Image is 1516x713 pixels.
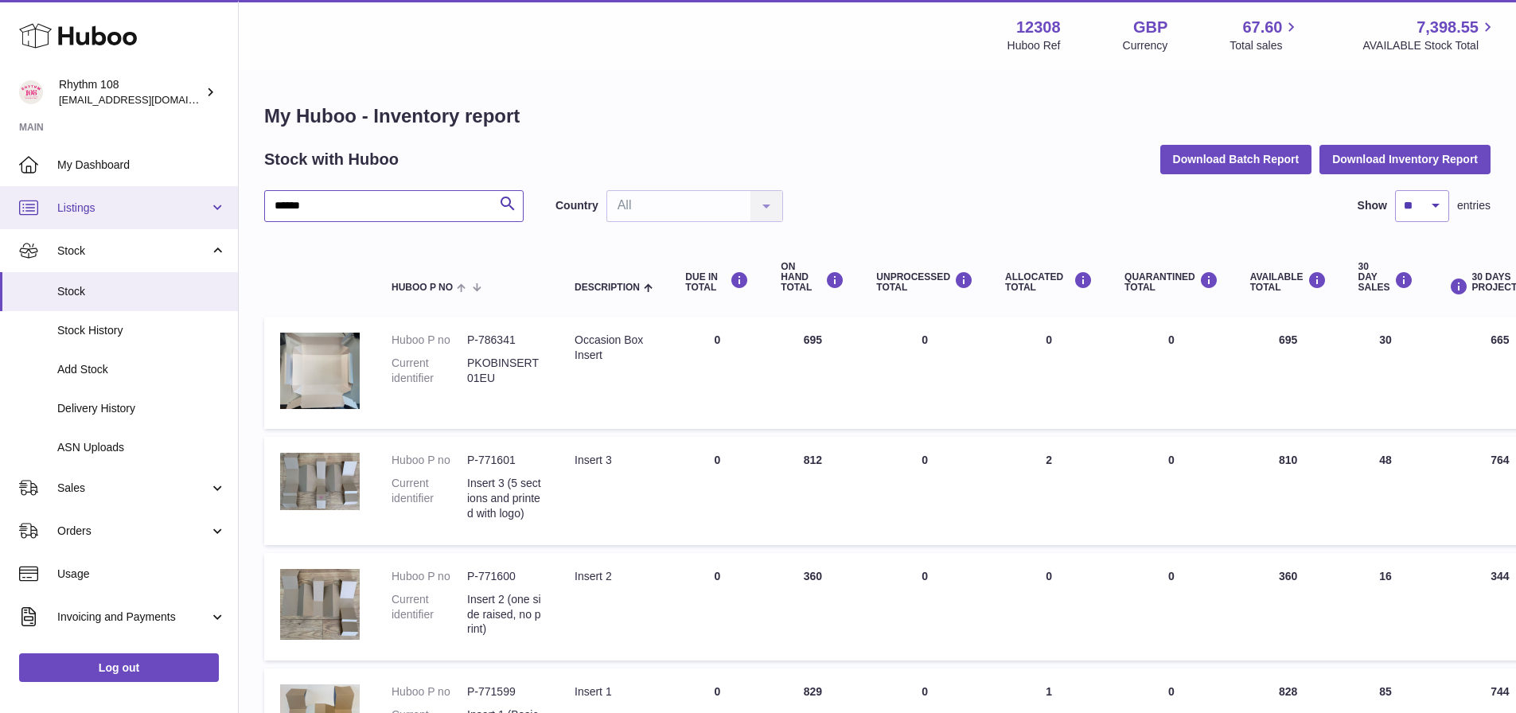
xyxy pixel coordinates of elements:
span: Sales [57,481,209,496]
div: Insert 1 [575,684,653,699]
td: 695 [1234,317,1343,429]
dd: P-786341 [467,333,543,348]
img: product image [280,333,360,409]
dd: P-771601 [467,453,543,468]
td: 0 [669,437,765,545]
dt: Huboo P no [392,333,467,348]
dt: Huboo P no [392,569,467,584]
div: DUE IN TOTAL [685,271,749,293]
dt: Huboo P no [392,453,467,468]
div: 30 DAY SALES [1358,262,1413,294]
span: [EMAIL_ADDRESS][DOMAIN_NAME] [59,93,234,106]
span: 67.60 [1242,17,1282,38]
div: Huboo Ref [1007,38,1061,53]
h2: Stock with Huboo [264,149,399,170]
span: Stock [57,244,209,259]
img: product image [280,569,360,640]
td: 0 [669,317,765,429]
dd: PKOBINSERT01EU [467,356,543,386]
div: UNPROCESSED Total [876,271,973,293]
div: Insert 2 [575,569,653,584]
td: 0 [989,553,1109,661]
span: My Dashboard [57,158,226,173]
td: 360 [765,553,860,661]
button: Download Batch Report [1160,145,1312,173]
div: QUARANTINED Total [1124,271,1218,293]
div: ON HAND Total [781,262,844,294]
span: 0 [1168,570,1175,582]
div: ALLOCATED Total [1005,271,1093,293]
dt: Huboo P no [392,684,467,699]
td: 0 [860,553,989,661]
span: Huboo P no [392,282,453,293]
div: AVAILABLE Total [1250,271,1327,293]
dd: P-771600 [467,569,543,584]
span: 0 [1168,333,1175,346]
dd: P-771599 [467,684,543,699]
label: Show [1358,198,1387,213]
td: 2 [989,437,1109,545]
a: Log out [19,653,219,682]
td: 360 [1234,553,1343,661]
img: internalAdmin-12308@internal.huboo.com [19,80,43,104]
span: Orders [57,524,209,539]
div: Occasion Box Insert [575,333,653,363]
h1: My Huboo - Inventory report [264,103,1491,129]
td: 0 [669,553,765,661]
span: 0 [1168,454,1175,466]
td: 30 [1343,317,1429,429]
td: 695 [765,317,860,429]
div: Currency [1123,38,1168,53]
span: 0 [1168,685,1175,698]
strong: 12308 [1016,17,1061,38]
span: Listings [57,201,209,216]
strong: GBP [1133,17,1167,38]
span: 7,398.55 [1417,17,1479,38]
td: 16 [1343,553,1429,661]
span: Description [575,282,640,293]
td: 810 [1234,437,1343,545]
span: Stock [57,284,226,299]
td: 48 [1343,437,1429,545]
td: 812 [765,437,860,545]
span: ASN Uploads [57,440,226,455]
td: 0 [860,437,989,545]
span: Add Stock [57,362,226,377]
a: 7,398.55 AVAILABLE Stock Total [1362,17,1497,53]
dt: Current identifier [392,356,467,386]
dd: Insert 2 (one side raised, no print) [467,592,543,637]
div: Rhythm 108 [59,77,202,107]
dt: Current identifier [392,592,467,637]
dt: Current identifier [392,476,467,521]
img: product image [280,453,360,510]
td: 0 [860,317,989,429]
span: entries [1457,198,1491,213]
span: Invoicing and Payments [57,610,209,625]
a: 67.60 Total sales [1230,17,1300,53]
span: Total sales [1230,38,1300,53]
label: Country [555,198,598,213]
div: Insert 3 [575,453,653,468]
button: Download Inventory Report [1319,145,1491,173]
td: 0 [989,317,1109,429]
span: AVAILABLE Stock Total [1362,38,1497,53]
span: Usage [57,567,226,582]
span: Stock History [57,323,226,338]
span: Delivery History [57,401,226,416]
dd: Insert 3 (5 sections and printed with logo) [467,476,543,521]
